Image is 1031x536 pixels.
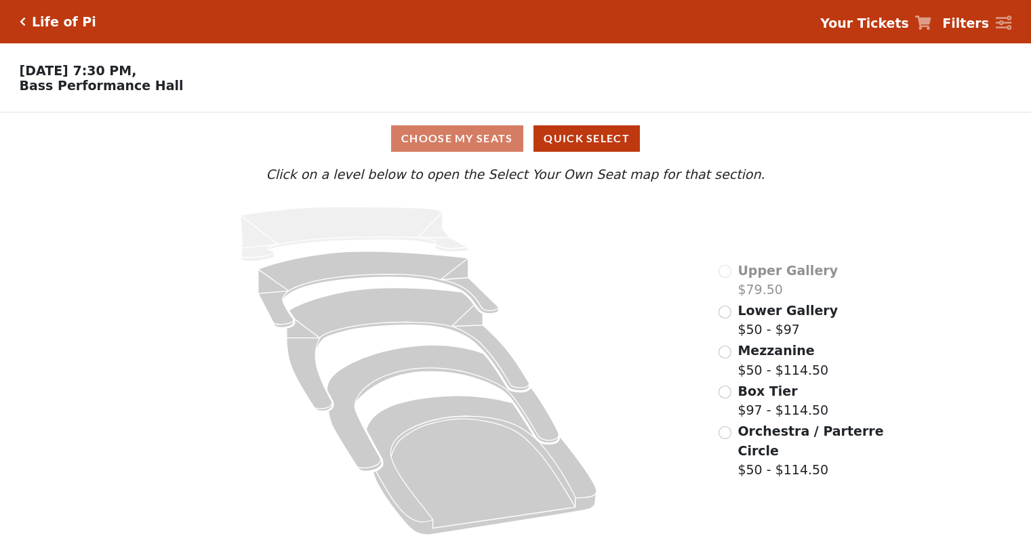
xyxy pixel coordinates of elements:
a: Filters [942,14,1011,33]
label: $50 - $114.50 [737,421,885,480]
span: Orchestra / Parterre Circle [737,424,883,458]
strong: Your Tickets [820,16,909,30]
label: $50 - $114.50 [737,341,828,379]
span: Upper Gallery [737,263,838,278]
button: Quick Select [533,125,640,152]
strong: Filters [942,16,989,30]
path: Lower Gallery - Seats Available: 167 [258,251,499,328]
h5: Life of Pi [32,14,96,30]
label: $79.50 [737,261,838,300]
span: Mezzanine [737,343,814,358]
label: $50 - $97 [737,301,838,339]
span: Lower Gallery [737,303,838,318]
span: Box Tier [737,384,797,398]
a: Your Tickets [820,14,931,33]
path: Orchestra / Parterre Circle - Seats Available: 41 [367,396,597,535]
path: Upper Gallery - Seats Available: 0 [241,207,468,262]
a: Click here to go back to filters [20,17,26,26]
label: $97 - $114.50 [737,382,828,420]
p: Click on a level below to open the Select Your Own Seat map for that section. [138,165,892,184]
